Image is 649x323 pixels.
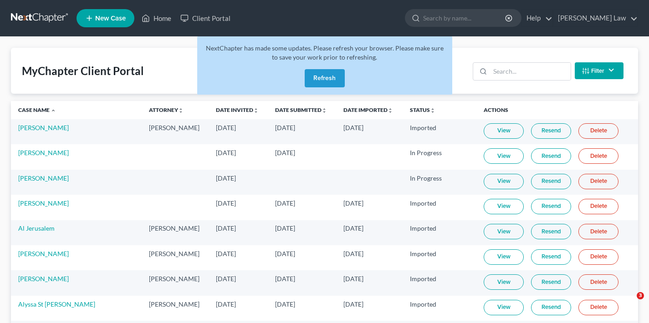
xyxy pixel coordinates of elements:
a: [PERSON_NAME] [18,124,69,131]
a: View [484,249,524,265]
a: View [484,300,524,315]
a: Date Invitedunfold_more [216,106,259,113]
td: Imported [403,296,477,321]
a: Delete [578,123,618,139]
a: Al Jerusalem [18,224,55,232]
a: Attorneyunfold_more [149,106,184,113]
a: Resend [531,123,571,139]
a: Delete [578,174,618,189]
a: Delete [578,148,618,164]
span: [DATE] [343,300,363,308]
th: Actions [476,101,638,119]
span: [DATE] [216,250,236,257]
td: Imported [403,119,477,144]
a: [PERSON_NAME] [18,275,69,283]
a: [PERSON_NAME] [18,199,69,207]
a: View [484,148,524,164]
td: Imported [403,195,477,220]
i: unfold_more [178,108,184,113]
span: 3 [637,292,644,299]
td: [PERSON_NAME] [142,270,209,295]
span: [DATE] [343,224,363,232]
td: Imported [403,220,477,245]
a: Case Name expand_less [18,106,56,113]
span: [DATE] [275,199,295,207]
a: Home [137,10,176,26]
a: [PERSON_NAME] Law [553,10,638,26]
a: Statusunfold_more [410,106,435,113]
span: [DATE] [275,149,295,156]
div: MyChapter Client Portal [22,64,144,78]
a: Date Submittedunfold_more [275,106,327,113]
a: View [484,274,524,290]
i: unfold_more [430,108,435,113]
span: [DATE] [216,174,236,182]
iframe: Intercom live chat [618,292,640,314]
td: Imported [403,245,477,270]
a: Delete [578,274,618,290]
a: Resend [531,224,571,239]
a: [PERSON_NAME] [18,149,69,156]
i: unfold_more [388,108,393,113]
span: [DATE] [216,275,236,283]
a: Delete [578,249,618,265]
a: Resend [531,174,571,189]
span: [DATE] [343,275,363,283]
a: Help [522,10,552,26]
span: [DATE] [275,275,295,283]
a: Resend [531,249,571,265]
td: [PERSON_NAME] [142,119,209,144]
button: Refresh [305,69,345,87]
a: View [484,224,524,239]
i: unfold_more [253,108,259,113]
a: Delete [578,224,618,239]
a: [PERSON_NAME] [18,174,69,182]
a: Resend [531,274,571,290]
span: [DATE] [216,149,236,156]
span: [DATE] [275,250,295,257]
span: [DATE] [275,124,295,131]
a: [PERSON_NAME] [18,250,69,257]
a: Date Importedunfold_more [343,106,393,113]
span: New Case [95,15,126,22]
span: [DATE] [216,300,236,308]
i: expand_less [51,108,56,113]
span: [DATE] [216,224,236,232]
span: [DATE] [275,300,295,308]
span: NextChapter has made some updates. Please refresh your browser. Please make sure to save your wor... [206,44,444,61]
button: Filter [575,62,623,79]
span: [DATE] [343,199,363,207]
i: unfold_more [322,108,327,113]
td: In Progress [403,144,477,169]
input: Search... [490,63,571,80]
td: [PERSON_NAME] [142,220,209,245]
a: Resend [531,300,571,315]
a: Resend [531,199,571,214]
a: Delete [578,300,618,315]
a: Delete [578,199,618,214]
a: Alyssa St [PERSON_NAME] [18,300,95,308]
input: Search by name... [423,10,506,26]
a: Client Portal [176,10,235,26]
a: View [484,123,524,139]
td: [PERSON_NAME] [142,245,209,270]
a: Resend [531,148,571,164]
span: [DATE] [343,250,363,257]
td: In Progress [403,170,477,195]
a: View [484,174,524,189]
span: [DATE] [216,124,236,131]
a: View [484,199,524,214]
span: [DATE] [343,124,363,131]
td: [PERSON_NAME] [142,296,209,321]
td: Imported [403,270,477,295]
span: [DATE] [216,199,236,207]
span: [DATE] [275,224,295,232]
